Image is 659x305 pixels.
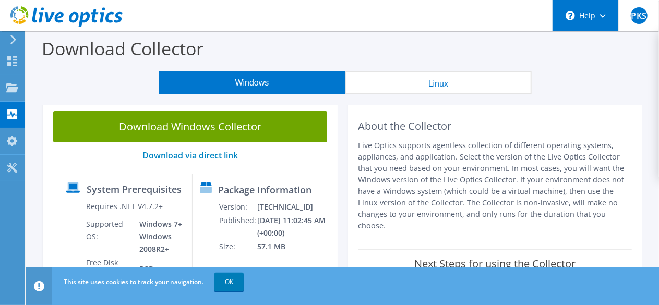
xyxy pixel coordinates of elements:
[219,240,257,253] td: Size:
[345,71,532,94] button: Linux
[631,7,648,24] span: PKS
[358,140,632,231] p: Live Optics supports agentless collection of different operating systems, appliances, and applica...
[42,36,203,60] label: Download Collector
[142,150,238,161] a: Download via direct link
[53,111,327,142] a: Download Windows Collector
[131,256,184,282] td: 5GB
[257,240,333,253] td: 57.1 MB
[87,184,182,194] label: System Prerequisites
[64,277,203,286] span: This site uses cookies to track your navigation.
[219,200,257,214] td: Version:
[131,217,184,256] td: Windows 7+ Windows 2008R2+
[219,185,312,195] label: Package Information
[86,256,131,282] td: Free Disk Space:
[257,214,333,240] td: [DATE] 11:02:45 AM (+00:00)
[566,11,575,20] svg: \n
[214,273,244,291] a: OK
[414,258,576,270] label: Next Steps for using the Collector
[86,217,131,256] td: Supported OS:
[358,120,632,132] h2: About the Collector
[257,200,333,214] td: [TECHNICAL_ID]
[159,71,345,94] button: Windows
[219,214,257,240] td: Published:
[87,201,163,212] label: Requires .NET V4.7.2+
